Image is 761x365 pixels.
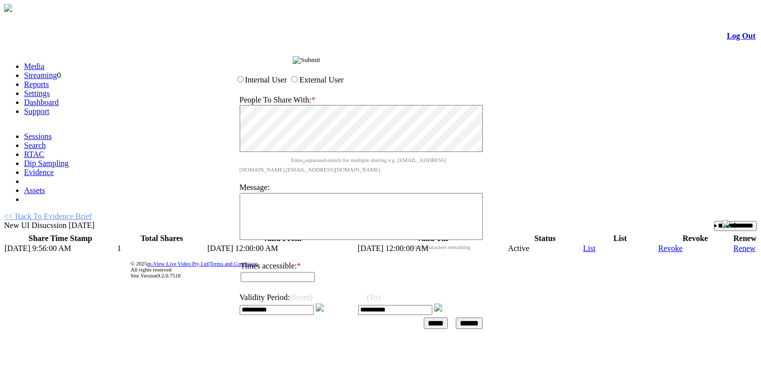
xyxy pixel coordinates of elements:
label: External User [299,75,343,84]
p: Times accessible: [241,261,364,270]
p: Validity Period: [240,293,483,302]
p: People To Share With: [240,95,483,104]
p: Message: [240,183,483,192]
img: Calender.png [434,303,442,311]
span: (To) [367,293,380,301]
span: Share Evidence Brief [233,56,293,64]
img: Calender.png [316,303,324,311]
span: 4000 [240,244,423,250]
span: , [303,154,305,164]
span: (From) [290,293,312,301]
label: Internal User [245,75,287,84]
input: Submit [293,56,320,64]
span: characters remaining [425,244,471,250]
span: Enter separated emails for multiple sharing e.g. [EMAIL_ADDRESS][DOMAIN_NAME],[EMAIL_ADDRESS][DOM... [240,157,447,172]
